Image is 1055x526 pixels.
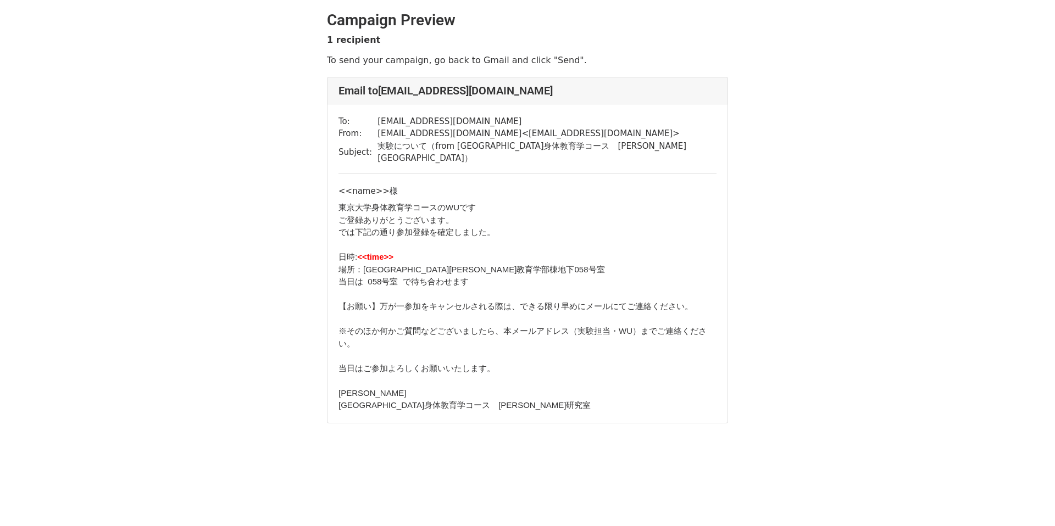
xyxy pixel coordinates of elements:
div: ご登録ありがとうございます。 では下記の通り参加登録を確定しました。 [338,202,717,412]
div: 日時: [338,239,717,264]
span: 様 [390,186,398,196]
div: 当日は 058号室 で待ち合わせます 【お願い】万が一参加をキャンセルされる際は、 できる限り早めにメールにてご連絡ください。 ※そのほか何かご質問などございましたら、本メールアドレス（ 実験担... [338,276,717,374]
td: [EMAIL_ADDRESS][DOMAIN_NAME] < [EMAIL_ADDRESS][DOMAIN_NAME] > [377,127,717,140]
div: 東京大学身体教育学コースのWUです [338,202,717,214]
p: To send your campaign, go back to Gmail and click "Send". [327,54,728,66]
td: From: [338,127,377,140]
div: <<name>> [338,185,717,412]
h2: Campaign Preview [327,11,728,30]
td: Subject: [338,140,377,165]
td: 実験について（from [GEOGRAPHIC_DATA]身体教育学コース [PERSON_NAME][GEOGRAPHIC_DATA]） [377,140,717,165]
strong: 1 recipient [327,35,380,45]
td: To: [338,115,377,128]
div: 場所：[GEOGRAPHIC_DATA][PERSON_NAME]教育学部棟地下058号室 [338,264,717,375]
h4: Email to [EMAIL_ADDRESS][DOMAIN_NAME] [338,84,717,97]
font: <<time>> [357,252,393,261]
td: [EMAIL_ADDRESS][DOMAIN_NAME] [377,115,717,128]
div: [PERSON_NAME] [GEOGRAPHIC_DATA]身体教育学コース [PERSON_NAME]研究室 [338,387,717,412]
